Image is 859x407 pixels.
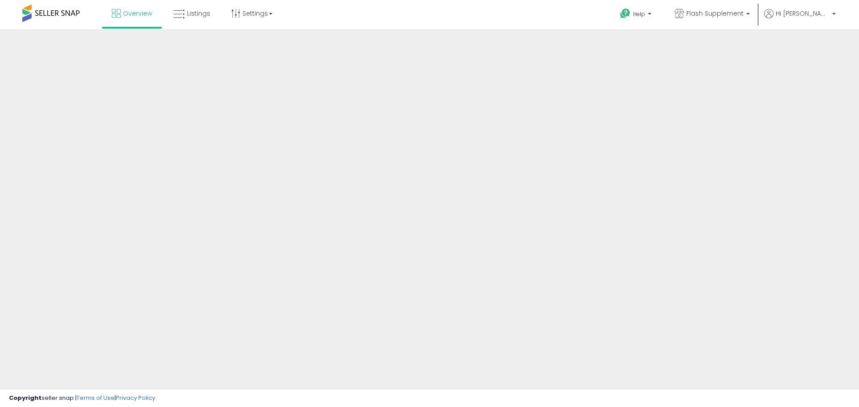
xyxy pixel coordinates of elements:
[116,394,155,402] a: Privacy Policy
[633,10,645,18] span: Help
[123,9,152,18] span: Overview
[686,9,744,18] span: Flash Supplement
[776,9,829,18] span: Hi [PERSON_NAME]
[187,9,210,18] span: Listings
[77,394,115,402] a: Terms of Use
[764,9,836,29] a: Hi [PERSON_NAME]
[620,8,631,19] i: Get Help
[613,1,660,29] a: Help
[9,394,42,402] strong: Copyright
[9,394,155,403] div: seller snap | |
